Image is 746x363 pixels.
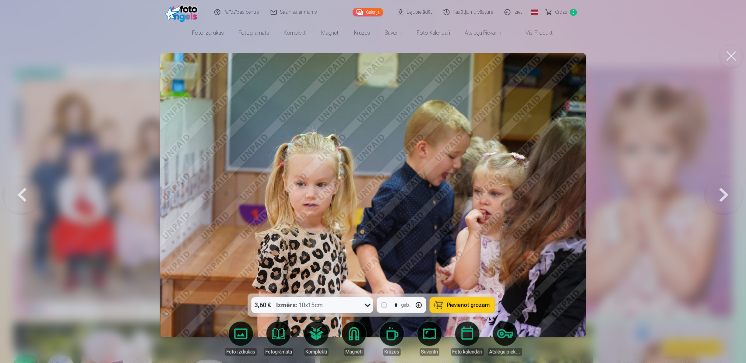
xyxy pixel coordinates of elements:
a: Magnēti [314,24,347,41]
span: 3 [570,9,577,16]
a: Fotogrāmata [262,322,296,356]
a: Foto izdrukas [224,322,258,356]
img: /fa1 [165,2,200,22]
div: Suvenīri [420,348,439,356]
a: Foto kalendāri [450,322,484,356]
div: Foto kalendāri [451,348,484,356]
a: Fotogrāmata [231,24,277,41]
a: Komplekti [299,322,333,356]
strong: Izmērs : [276,301,297,309]
a: Suvenīri [378,24,410,41]
div: Krūzes [383,348,401,356]
a: Komplekti [277,24,314,41]
a: Krūzes [375,322,409,356]
a: Galerija [353,8,383,16]
a: Foto kalendāri [410,24,458,41]
a: Visi produkti [509,24,561,41]
div: 3,60 € [252,297,274,313]
a: Magnēti [337,322,371,356]
div: Atslēgu piekariņi [488,348,522,356]
a: Foto izdrukas [185,24,231,41]
span: Grozs [555,9,568,16]
button: Pievienot grozam [430,297,495,313]
div: Komplekti [304,348,329,356]
a: Atslēgu piekariņi [488,322,522,356]
a: Suvenīri [413,322,447,356]
div: Magnēti [344,348,364,356]
div: 10x15cm [276,297,323,313]
span: Pievienot grozam [447,302,490,308]
div: Foto izdrukas [225,348,257,356]
a: Krūzes [347,24,378,41]
a: Atslēgu piekariņi [458,24,509,41]
div: gab. [401,301,410,309]
div: Fotogrāmata [264,348,293,356]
